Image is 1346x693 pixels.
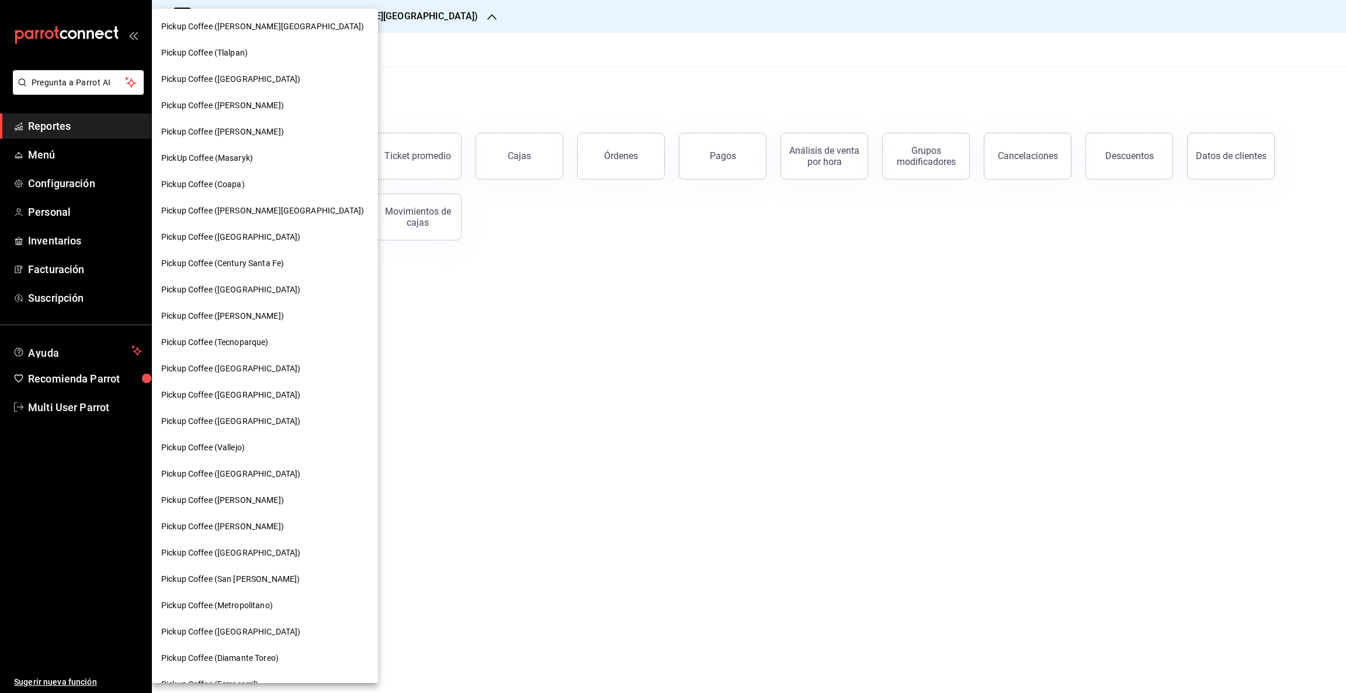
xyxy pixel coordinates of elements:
span: Pickup Coffee ([GEOGRAPHIC_DATA]) [161,363,300,375]
div: Pickup Coffee (Diamante Toreo) [152,645,378,671]
span: Pickup Coffee ([GEOGRAPHIC_DATA]) [161,547,300,559]
span: Pickup Coffee ([PERSON_NAME][GEOGRAPHIC_DATA]) [161,20,364,33]
span: Pickup Coffee ([GEOGRAPHIC_DATA]) [161,389,300,401]
div: Pickup Coffee ([GEOGRAPHIC_DATA]) [152,461,378,487]
div: Pickup Coffee ([PERSON_NAME][GEOGRAPHIC_DATA]) [152,198,378,224]
div: Pickup Coffee ([GEOGRAPHIC_DATA]) [152,382,378,408]
span: Pickup Coffee ([GEOGRAPHIC_DATA]) [161,231,300,243]
div: Pickup Coffee (Tlalpan) [152,40,378,66]
div: Pickup Coffee (Metropolitano) [152,592,378,619]
div: Pickup Coffee ([GEOGRAPHIC_DATA]) [152,66,378,92]
div: Pickup Coffee ([GEOGRAPHIC_DATA]) [152,224,378,250]
div: Pickup Coffee ([PERSON_NAME]) [152,92,378,119]
span: Pickup Coffee ([PERSON_NAME]) [161,99,284,112]
span: Pickup Coffee (Diamante Toreo) [161,652,279,664]
div: Pickup Coffee ([GEOGRAPHIC_DATA]) [152,408,378,435]
span: Pickup Coffee ([GEOGRAPHIC_DATA]) [161,73,300,85]
div: Pickup Coffee ([PERSON_NAME][GEOGRAPHIC_DATA]) [152,13,378,40]
span: Pickup Coffee ([GEOGRAPHIC_DATA]) [161,284,300,296]
span: Pickup Coffee ([GEOGRAPHIC_DATA]) [161,468,300,480]
div: Pickup Coffee ([PERSON_NAME]) [152,513,378,540]
span: Pickup Coffee (Metropolitano) [161,599,273,612]
div: Pickup Coffee ([PERSON_NAME]) [152,487,378,513]
span: Pickup Coffee (Tlalpan) [161,47,248,59]
div: Pickup Coffee ([PERSON_NAME]) [152,119,378,145]
span: PickUp Coffee (Masaryk) [161,152,253,164]
div: Pickup Coffee (Tecnoparque) [152,329,378,356]
div: Pickup Coffee (Century Santa Fe) [152,250,378,277]
div: Pickup Coffee ([GEOGRAPHIC_DATA]) [152,540,378,566]
div: Pickup Coffee ([PERSON_NAME]) [152,303,378,329]
span: Pickup Coffee ([PERSON_NAME]) [161,520,284,533]
div: Pickup Coffee ([GEOGRAPHIC_DATA]) [152,619,378,645]
span: Pickup Coffee (Century Santa Fe) [161,257,284,270]
span: Pickup Coffee ([PERSON_NAME]) [161,310,284,322]
span: Pickup Coffee (Ferrocarril) [161,678,259,691]
span: Pickup Coffee ([PERSON_NAME]) [161,126,284,138]
span: Pickup Coffee (Vallejo) [161,442,245,454]
span: Pickup Coffee (Tecnoparque) [161,336,269,349]
div: Pickup Coffee ([GEOGRAPHIC_DATA]) [152,356,378,382]
span: Pickup Coffee ([GEOGRAPHIC_DATA]) [161,415,300,427]
span: Pickup Coffee (Coapa) [161,178,245,191]
span: Pickup Coffee (San [PERSON_NAME]) [161,573,300,585]
div: Pickup Coffee (Vallejo) [152,435,378,461]
div: PickUp Coffee (Masaryk) [152,145,378,171]
div: Pickup Coffee ([GEOGRAPHIC_DATA]) [152,277,378,303]
div: Pickup Coffee (Coapa) [152,171,378,198]
span: Pickup Coffee ([GEOGRAPHIC_DATA]) [161,626,300,638]
span: Pickup Coffee ([PERSON_NAME]) [161,494,284,506]
div: Pickup Coffee (San [PERSON_NAME]) [152,566,378,592]
span: Pickup Coffee ([PERSON_NAME][GEOGRAPHIC_DATA]) [161,205,364,217]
